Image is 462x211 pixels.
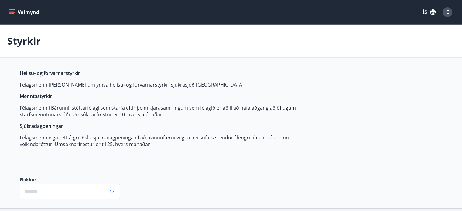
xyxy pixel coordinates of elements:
strong: Sjúkradagpeningar [20,123,63,129]
p: Félagsmenn [PERSON_NAME] um ýmsa heilsu- og forvarnarstyrki í sjúkrasjóð [GEOGRAPHIC_DATA] [20,81,306,88]
p: Styrkir [7,34,41,48]
button: E [440,5,455,19]
strong: Heilsu- og forvarnarstyrkir [20,70,80,77]
label: Flokkur [20,177,120,183]
p: Félagsmenn eiga rétt á greiðslu sjúkradagpeninga ef að óvinnufærni vegna heilsufars stendur í len... [20,134,306,148]
span: E [446,9,449,15]
button: ÍS [419,7,439,18]
p: Félagsmenn í Bárunni, stéttarfélagi sem starfa eftir þeim kjarasamningum sem félagið er aðili að ... [20,104,306,118]
button: menu [7,7,42,18]
strong: Menntastyrkir [20,93,52,100]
